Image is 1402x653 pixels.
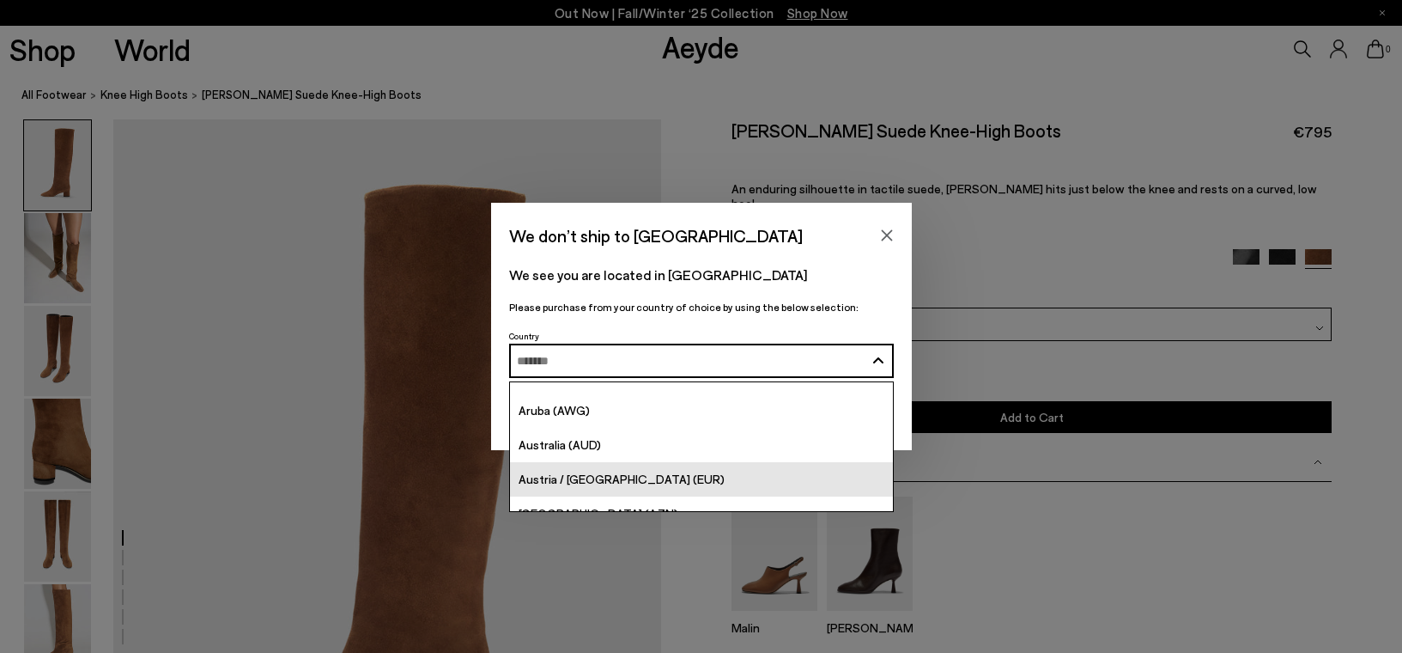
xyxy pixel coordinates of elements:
[509,299,894,315] p: Please purchase from your country of choice by using the below selection:
[510,497,893,531] a: [GEOGRAPHIC_DATA] (AZN)
[509,331,539,341] span: Country
[510,394,893,428] a: Aruba (AWG)
[509,221,803,251] span: We don’t ship to [GEOGRAPHIC_DATA]
[509,265,894,285] p: We see you are located in [GEOGRAPHIC_DATA]
[519,437,601,452] span: Australia (AUD)
[519,472,725,486] span: Austria / [GEOGRAPHIC_DATA] (EUR)
[517,355,865,368] input: Search and Enter
[519,403,590,418] span: Aruba (AWG)
[510,462,893,497] a: Austria / [GEOGRAPHIC_DATA] (EUR)
[510,428,893,462] a: Australia (AUD)
[874,223,900,248] button: Close
[519,506,678,521] span: [GEOGRAPHIC_DATA] (AZN)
